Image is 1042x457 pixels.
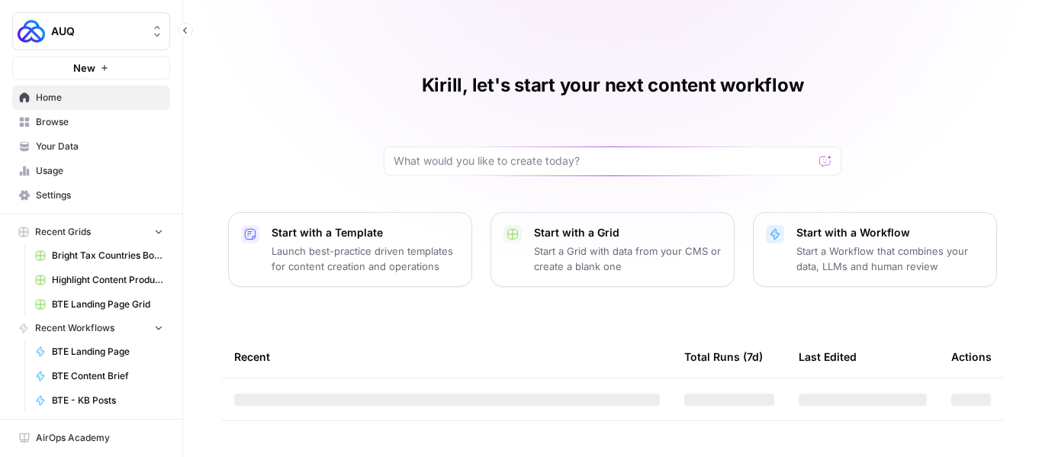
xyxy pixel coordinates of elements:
[28,243,170,268] a: Bright Tax Countries Bottom Tier Grid
[12,159,170,183] a: Usage
[36,164,163,178] span: Usage
[36,115,163,129] span: Browse
[36,188,163,202] span: Settings
[12,220,170,243] button: Recent Grids
[18,18,45,45] img: AUQ Logo
[36,431,163,445] span: AirOps Academy
[12,317,170,340] button: Recent Workflows
[28,364,170,388] a: BTE Content Brief
[228,212,472,287] button: Start with a TemplateLaunch best-practice driven templates for content creation and operations
[490,212,735,287] button: Start with a GridStart a Grid with data from your CMS or create a blank one
[52,298,163,311] span: BTE Landing Page Grid
[12,134,170,159] a: Your Data
[534,243,722,274] p: Start a Grid with data from your CMS or create a blank one
[52,369,163,383] span: BTE Content Brief
[422,73,804,98] h1: Kirill, let's start your next content workflow
[12,426,170,450] a: AirOps Academy
[28,268,170,292] a: Highlight Content Production
[234,336,660,378] div: Recent
[51,24,143,39] span: AUQ
[12,56,170,79] button: New
[28,292,170,317] a: BTE Landing Page Grid
[36,140,163,153] span: Your Data
[52,345,163,359] span: BTE Landing Page
[684,336,763,378] div: Total Runs (7d)
[272,243,459,274] p: Launch best-practice driven templates for content creation and operations
[35,321,114,335] span: Recent Workflows
[12,12,170,50] button: Workspace: AUQ
[272,225,459,240] p: Start with a Template
[36,91,163,105] span: Home
[52,273,163,287] span: Highlight Content Production
[52,249,163,262] span: Bright Tax Countries Bottom Tier Grid
[796,225,984,240] p: Start with a Workflow
[28,340,170,364] a: BTE Landing Page
[534,225,722,240] p: Start with a Grid
[12,110,170,134] a: Browse
[35,225,91,239] span: Recent Grids
[12,183,170,208] a: Settings
[394,153,813,169] input: What would you like to create today?
[12,85,170,110] a: Home
[52,394,163,407] span: BTE - KB Posts
[796,243,984,274] p: Start a Workflow that combines your data, LLMs and human review
[951,336,992,378] div: Actions
[753,212,997,287] button: Start with a WorkflowStart a Workflow that combines your data, LLMs and human review
[799,336,857,378] div: Last Edited
[28,388,170,413] a: BTE - KB Posts
[73,60,95,76] span: New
